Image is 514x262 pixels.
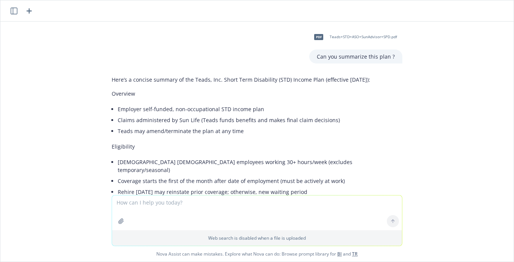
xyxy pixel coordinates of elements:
p: Here’s a concise summary of the Teads, Inc. Short Term Disability (STD) Income Plan (effective [D... [112,76,402,84]
li: Teads may amend/terminate the plan at any time [118,126,402,136]
li: Employer self-funded, non-occupational STD income plan [118,104,402,115]
p: Overview [112,90,402,98]
li: Claims administered by Sun Life (Teads funds benefits and makes final claim decisions) [118,115,402,126]
a: BI [337,251,342,257]
li: [DEMOGRAPHIC_DATA] [DEMOGRAPHIC_DATA] employees working 30+ hours/week (excludes temporary/seasonal) [118,157,402,175]
span: pdf [314,34,323,40]
div: pdfTeads+STD+ASO+SunAdvisor+SPD.pdf [309,28,399,47]
a: TR [352,251,358,257]
li: Rehire [DATE] may reinstate prior coverage; otherwise, new waiting period [118,186,402,197]
li: Coverage starts the first of the month after date of employment (must be actively at work) [118,175,402,186]
span: Teads+STD+ASO+SunAdvisor+SPD.pdf [330,34,397,39]
p: Web search is disabled when a file is uploaded [117,235,397,241]
p: Eligibility [112,143,402,150]
p: Can you summarize this plan ? [317,53,395,60]
span: Nova Assist can make mistakes. Explore what Nova can do: Browse prompt library for and [3,246,511,262]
